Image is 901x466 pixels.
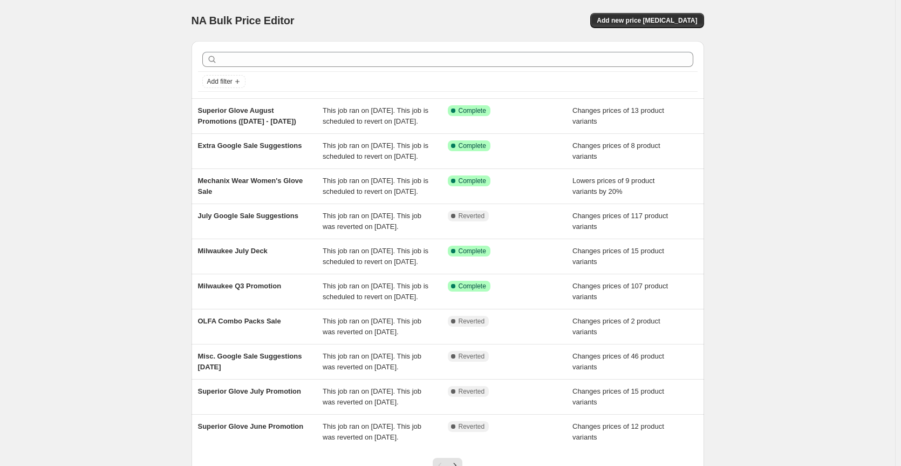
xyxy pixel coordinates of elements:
[572,247,664,266] span: Changes prices of 15 product variants
[459,422,485,431] span: Reverted
[192,15,295,26] span: NA Bulk Price Editor
[323,177,428,195] span: This job ran on [DATE]. This job is scheduled to revert on [DATE].
[572,141,660,160] span: Changes prices of 8 product variants
[459,212,485,220] span: Reverted
[323,212,421,231] span: This job ran on [DATE]. This job was reverted on [DATE].
[198,247,268,255] span: Milwaukee July Deck
[198,352,302,371] span: Misc. Google Sale Suggestions [DATE]
[198,422,304,430] span: Superior Glove June Promotion
[459,177,486,185] span: Complete
[572,282,668,301] span: Changes prices of 107 product variants
[459,352,485,361] span: Reverted
[202,75,245,88] button: Add filter
[572,422,664,441] span: Changes prices of 12 product variants
[323,387,421,406] span: This job ran on [DATE]. This job was reverted on [DATE].
[323,106,428,125] span: This job ran on [DATE]. This job is scheduled to revert on [DATE].
[198,212,298,220] span: July Google Sale Suggestions
[198,141,302,150] span: Extra Google Sale Suggestions
[198,177,303,195] span: Mechanix Wear Women's Glove Sale
[590,13,704,28] button: Add new price [MEDICAL_DATA]
[198,106,296,125] span: Superior Glove August Promotions ([DATE] - [DATE])
[572,212,668,231] span: Changes prices of 117 product variants
[459,317,485,326] span: Reverted
[459,282,486,291] span: Complete
[323,317,421,336] span: This job ran on [DATE]. This job was reverted on [DATE].
[198,317,281,325] span: OLFA Combo Packs Sale
[323,352,421,371] span: This job ran on [DATE]. This job was reverted on [DATE].
[323,282,428,301] span: This job ran on [DATE]. This job is scheduled to revert on [DATE].
[459,247,486,255] span: Complete
[572,387,664,406] span: Changes prices of 15 product variants
[198,387,301,395] span: Superior Glove July Promotion
[207,77,233,86] span: Add filter
[572,317,660,336] span: Changes prices of 2 product variants
[323,247,428,266] span: This job ran on [DATE]. This job is scheduled to revert on [DATE].
[459,106,486,115] span: Complete
[198,282,282,290] span: Milwaukee Q3 Promotion
[459,387,485,396] span: Reverted
[459,141,486,150] span: Complete
[572,177,654,195] span: Lowers prices of 9 product variants by 20%
[323,141,428,160] span: This job ran on [DATE]. This job is scheduled to revert on [DATE].
[323,422,421,441] span: This job ran on [DATE]. This job was reverted on [DATE].
[572,106,664,125] span: Changes prices of 13 product variants
[572,352,664,371] span: Changes prices of 46 product variants
[597,16,697,25] span: Add new price [MEDICAL_DATA]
